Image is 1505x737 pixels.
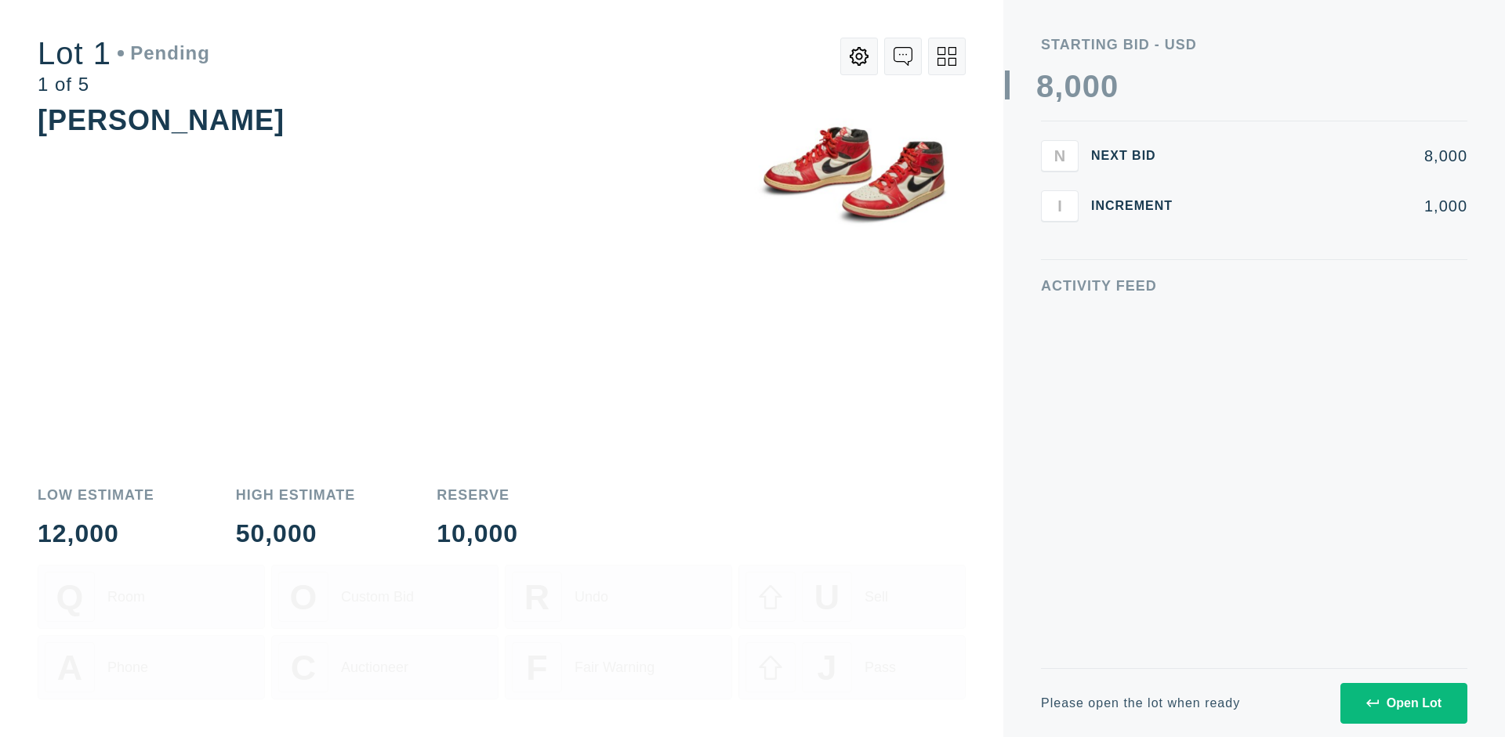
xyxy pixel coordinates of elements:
button: Open Lot [1340,683,1467,724]
div: 8 [1036,70,1054,102]
div: Activity Feed [1041,279,1467,293]
div: 0 [1101,70,1119,102]
div: , [1054,70,1064,384]
div: Lot 1 [38,38,210,69]
span: N [1054,146,1065,164]
button: I [1041,190,1079,222]
div: 50,000 [236,521,356,546]
div: 8,000 [1198,148,1467,164]
div: 1,000 [1198,198,1467,214]
div: [PERSON_NAME] [38,104,285,136]
div: Low Estimate [38,488,154,502]
div: 0 [1064,70,1082,102]
div: High Estimate [236,488,356,502]
div: 1 of 5 [38,75,210,94]
div: 0 [1083,70,1101,102]
button: N [1041,140,1079,172]
span: I [1057,197,1062,215]
div: Next Bid [1091,150,1185,162]
div: Please open the lot when ready [1041,697,1240,710]
div: 10,000 [437,521,518,546]
div: Starting Bid - USD [1041,38,1467,52]
div: Open Lot [1366,696,1442,710]
div: 12,000 [38,521,154,546]
div: Pending [118,44,210,63]
div: Increment [1091,200,1185,212]
div: Reserve [437,488,518,502]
